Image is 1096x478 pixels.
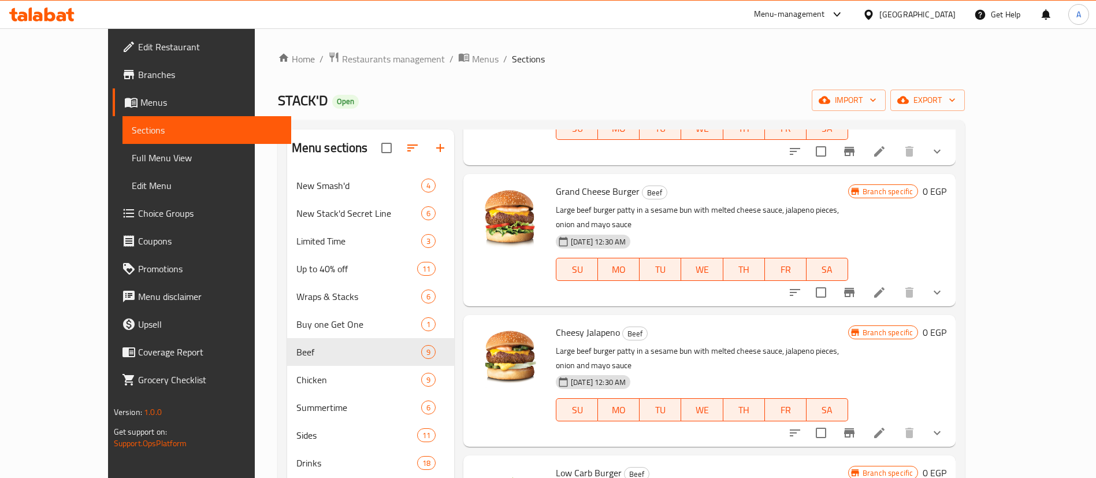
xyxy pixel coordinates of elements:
a: Coverage Report [113,338,291,366]
span: New Stack'd Secret Line [296,206,421,220]
button: delete [896,279,923,306]
button: import [812,90,886,111]
div: [GEOGRAPHIC_DATA] [879,8,956,21]
button: TH [723,258,765,281]
div: items [421,373,436,387]
span: Select all sections [374,136,399,160]
div: Buy one Get One1 [287,310,454,338]
div: Menu-management [754,8,825,21]
span: Beef [296,345,421,359]
span: Menus [140,95,282,109]
span: Version: [114,405,142,420]
a: Full Menu View [122,144,291,172]
a: Edit menu item [872,286,886,299]
div: Beef [642,186,667,199]
span: Promotions [138,262,282,276]
button: FR [765,258,807,281]
span: WE [686,402,718,418]
div: Summertime [296,401,421,414]
span: 1.0.0 [144,405,162,420]
span: [DATE] 12:30 AM [566,236,630,247]
span: 3 [422,236,435,247]
img: Grand Cheese Burger [473,183,547,257]
button: show more [923,138,951,165]
span: 9 [422,347,435,358]
div: items [421,345,436,359]
a: Sections [122,116,291,144]
span: A [1076,8,1081,21]
span: Select to update [809,139,833,164]
span: TH [728,261,760,278]
div: Sides [296,428,417,442]
div: Sides11 [287,421,454,449]
span: Limited Time [296,234,421,248]
span: TU [644,402,677,418]
span: WE [686,261,718,278]
div: Drinks18 [287,449,454,477]
div: New Stack'd Secret Line6 [287,199,454,227]
span: MO [603,402,635,418]
button: FR [765,398,807,421]
span: SA [811,261,844,278]
div: items [417,262,436,276]
span: Coupons [138,234,282,248]
a: Menus [113,88,291,116]
span: 11 [418,264,435,275]
li: / [503,52,507,66]
span: Coverage Report [138,345,282,359]
span: Open [332,97,359,106]
button: Branch-specific-item [835,279,863,306]
span: Edit Restaurant [138,40,282,54]
button: SA [807,258,848,281]
div: Summertime6 [287,394,454,421]
button: Add section [426,134,454,162]
span: STACK'D [278,87,328,113]
span: Chicken [296,373,421,387]
span: SU [561,402,593,418]
span: WE [686,120,718,137]
a: Edit menu item [872,144,886,158]
span: Up to 40% off [296,262,417,276]
span: Grocery Checklist [138,373,282,387]
button: TH [723,398,765,421]
button: delete [896,138,923,165]
div: Chicken9 [287,366,454,394]
span: New Smash'd [296,179,421,192]
span: TU [644,261,677,278]
a: Menus [458,51,499,66]
h6: 0 EGP [923,324,946,340]
span: Drinks [296,456,417,470]
button: MO [598,258,640,281]
button: Branch-specific-item [835,419,863,447]
span: Sections [512,52,545,66]
span: Branches [138,68,282,81]
h2: Menu sections [292,139,368,157]
img: Cheesy Jalapeno [473,324,547,398]
a: Choice Groups [113,199,291,227]
span: FR [770,261,802,278]
button: show more [923,419,951,447]
svg: Show Choices [930,426,944,440]
a: Support.OpsPlatform [114,436,187,451]
a: Edit Menu [122,172,291,199]
span: Buy one Get One [296,317,421,331]
button: WE [681,398,723,421]
button: sort-choices [781,419,809,447]
div: items [417,456,436,470]
button: show more [923,279,951,306]
span: 6 [422,291,435,302]
div: Up to 40% off11 [287,255,454,283]
span: Branch specific [858,186,917,197]
a: Grocery Checklist [113,366,291,394]
button: export [890,90,965,111]
div: items [421,317,436,331]
button: MO [598,398,640,421]
span: SA [811,402,844,418]
a: Coupons [113,227,291,255]
span: Menus [472,52,499,66]
button: SU [556,258,598,281]
span: SU [561,120,593,137]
